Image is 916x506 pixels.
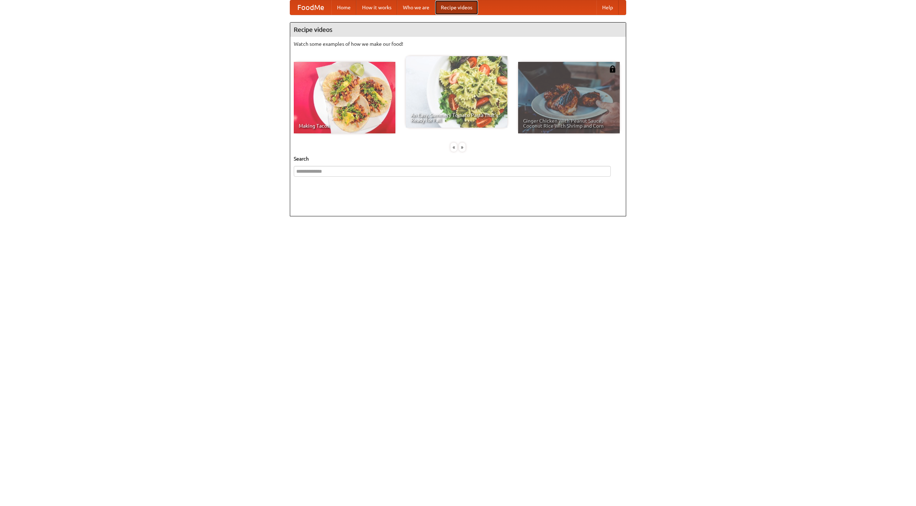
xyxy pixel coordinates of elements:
a: FoodMe [290,0,331,15]
h5: Search [294,155,622,162]
a: Recipe videos [435,0,478,15]
a: An Easy, Summery Tomato Pasta That's Ready for Fall [406,56,507,128]
a: How it works [356,0,397,15]
p: Watch some examples of how we make our food! [294,40,622,48]
span: Making Tacos [299,123,390,128]
div: « [450,143,457,152]
img: 483408.png [609,65,616,73]
a: Help [596,0,619,15]
span: An Easy, Summery Tomato Pasta That's Ready for Fall [411,113,502,123]
a: Making Tacos [294,62,395,133]
a: Home [331,0,356,15]
a: Who we are [397,0,435,15]
div: » [459,143,466,152]
h4: Recipe videos [290,23,626,37]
